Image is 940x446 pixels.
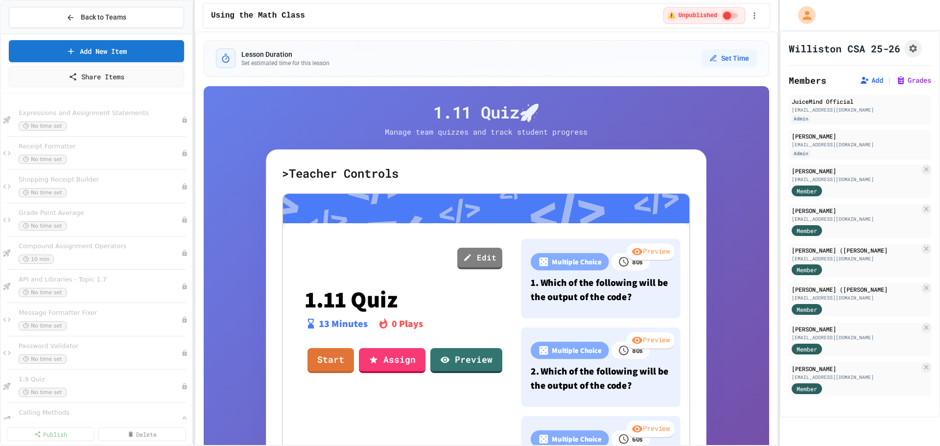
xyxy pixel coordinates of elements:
[181,283,188,290] div: Unpublished
[792,334,919,341] div: [EMAIL_ADDRESS][DOMAIN_NAME]
[860,75,883,85] button: Add
[792,149,810,158] div: Admin
[98,427,186,441] a: Delete
[181,383,188,390] div: Unpublished
[632,256,643,267] p: 80 s
[7,427,94,441] a: Publish
[181,250,188,257] div: Unpublished
[632,433,643,444] p: 60 s
[211,10,305,22] span: Using the Math Class
[19,309,181,317] span: Message Formatter Fixer
[19,221,67,231] span: No time set
[19,176,181,184] span: Shopping Receipt Builder
[552,433,602,444] p: Multiple Choice
[81,12,126,23] span: Back to Teams
[241,59,329,67] p: Set estimated time for this lesson
[282,165,690,181] h5: > Teacher Controls
[430,348,502,373] a: Preview
[792,215,919,223] div: [EMAIL_ADDRESS][DOMAIN_NAME]
[319,316,368,331] p: 13 Minutes
[797,384,817,393] span: Member
[19,354,67,364] span: No time set
[19,188,67,197] span: No time set
[9,66,184,87] a: Share Items
[663,7,745,24] div: ⚠️ Students cannot see this content! Click the toggle to publish it and make it visible to your c...
[792,141,928,148] div: [EMAIL_ADDRESS][DOMAIN_NAME]
[797,265,817,274] span: Member
[797,345,817,353] span: Member
[797,305,817,314] span: Member
[19,288,67,297] span: No time set
[792,364,919,373] div: [PERSON_NAME]
[307,348,354,373] a: Start
[19,321,67,330] span: No time set
[792,115,810,123] div: Admin
[19,276,181,284] span: API and Libraries - Topic 1.7
[789,73,826,87] h2: Members
[241,49,329,59] h3: Lesson Duration
[789,42,900,55] h1: Williston CSA 25-26
[797,187,817,195] span: Member
[627,421,675,438] div: Preview
[181,350,188,356] div: Unpublished
[181,416,188,423] div: Unpublished
[792,206,919,215] div: [PERSON_NAME]
[19,388,67,397] span: No time set
[376,126,596,138] p: Manage team quizzes and track student progress
[181,183,188,190] div: Unpublished
[359,348,425,373] a: Assign
[19,255,54,264] span: 10 min
[792,97,928,106] div: JuiceMind Official
[19,109,181,117] span: Expressions and Assignment Statements
[392,316,423,331] p: 0 Plays
[19,209,181,217] span: Grade Point Average
[181,216,188,223] div: Unpublished
[792,374,919,381] div: [EMAIL_ADDRESS][DOMAIN_NAME]
[181,150,188,157] div: Unpublished
[266,102,706,122] h4: 1.11 Quiz 🚀
[19,155,67,164] span: No time set
[19,121,67,131] span: No time set
[792,255,919,262] div: [EMAIL_ADDRESS][DOMAIN_NAME]
[627,243,675,261] div: Preview
[792,132,928,141] div: [PERSON_NAME]
[788,4,818,26] div: My Account
[887,74,892,86] span: |
[904,40,922,57] button: Assignment Settings
[19,342,181,351] span: Password Validator
[457,248,502,269] a: Edit
[792,285,919,294] div: [PERSON_NAME] ([PERSON_NAME]
[9,40,184,62] a: Add New Item
[792,106,928,114] div: [EMAIL_ADDRESS][DOMAIN_NAME]
[792,325,919,333] div: [PERSON_NAME]
[305,286,503,312] p: 1.11 Quiz
[19,409,181,417] span: Calling Methods
[19,376,181,384] span: 1.9 Quiz
[552,345,602,355] p: Multiple Choice
[702,49,757,67] button: Set Time
[797,226,817,235] span: Member
[531,364,671,393] p: 2. Which of the following will be the output of the code?
[632,345,643,355] p: 80 s
[792,246,919,255] div: [PERSON_NAME] ([PERSON_NAME]
[792,166,919,175] div: [PERSON_NAME]
[792,176,919,183] div: [EMAIL_ADDRESS][DOMAIN_NAME]
[668,12,717,20] span: ⚠️ Unpublished
[181,316,188,323] div: Unpublished
[896,75,931,85] button: Grades
[19,242,181,251] span: Compound Assignment Operators
[181,117,188,123] div: Unpublished
[531,275,671,304] p: 1. Which of the following will be the output of the code?
[792,294,919,302] div: [EMAIL_ADDRESS][DOMAIN_NAME]
[19,142,181,151] span: Receipt Formatter
[552,256,602,267] p: Multiple Choice
[9,7,184,28] button: Back to Teams
[627,332,675,350] div: Preview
